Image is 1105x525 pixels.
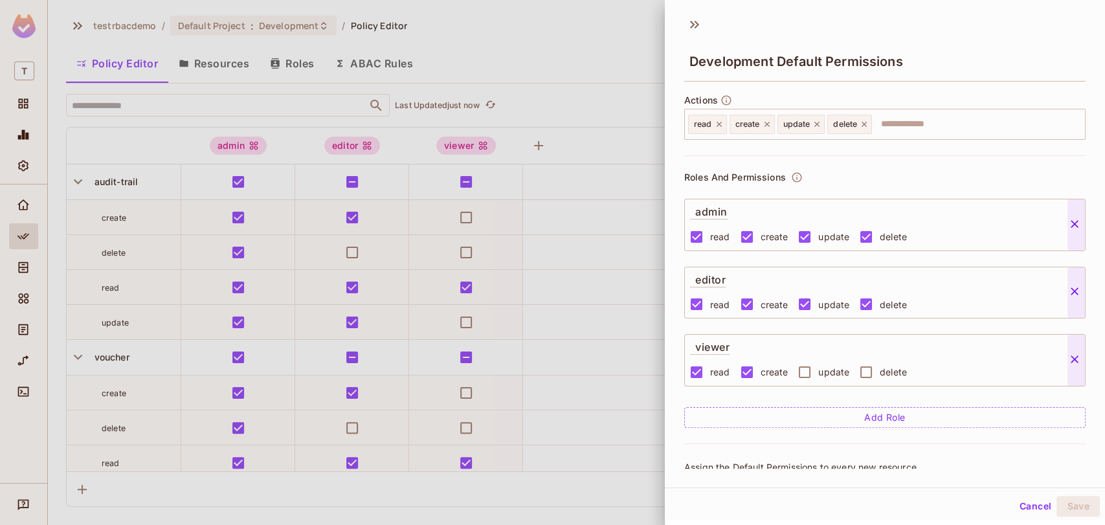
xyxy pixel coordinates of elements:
button: Save [1056,496,1100,517]
div: create [730,115,775,134]
span: delete [833,119,857,129]
button: Add Role [684,407,1086,428]
span: read [710,366,730,378]
button: Cancel [1014,496,1056,517]
p: Roles And Permissions [684,172,786,183]
p: admin [690,199,728,219]
span: delete [880,366,907,378]
span: read [694,119,712,129]
div: delete [827,115,872,134]
span: update [818,230,849,243]
span: update [783,119,810,129]
span: read [710,230,730,243]
div: update [777,115,825,134]
p: viewer [690,335,730,355]
span: Development Default Permissions [689,54,903,69]
span: delete [880,298,907,311]
span: create [735,119,760,129]
div: read [688,115,727,134]
span: read [710,298,730,311]
span: Assign the Default Permissions to every new resource [684,462,917,473]
span: create [761,366,788,378]
span: create [761,230,788,243]
span: update [818,366,849,378]
span: update [818,298,849,311]
span: create [761,298,788,311]
span: delete [880,230,907,243]
span: Actions [684,95,718,106]
p: editor [690,267,726,287]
